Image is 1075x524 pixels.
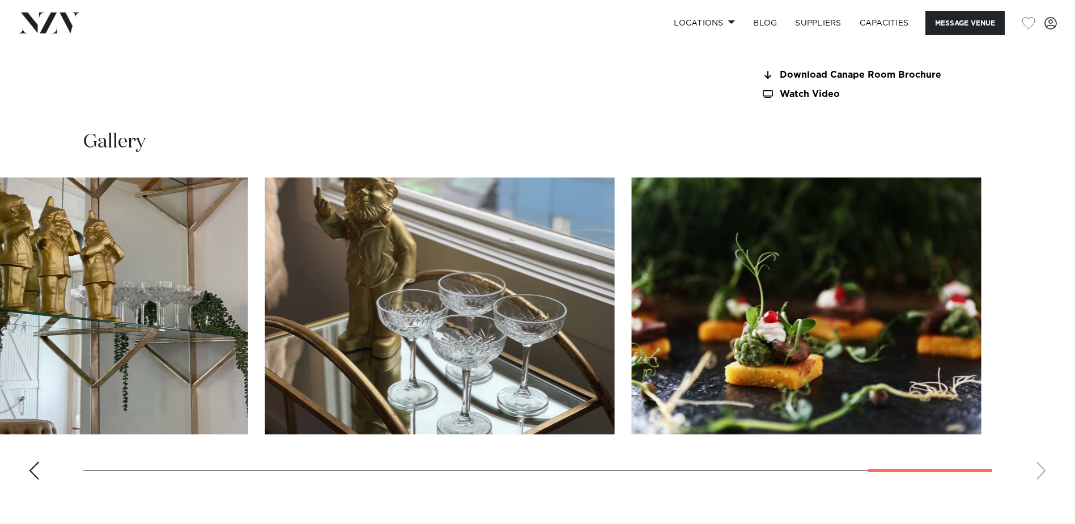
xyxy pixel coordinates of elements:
[761,90,946,99] a: Watch Video
[265,178,615,434] swiper-slide: 17 / 18
[925,11,1005,35] button: Message Venue
[761,70,946,81] a: Download Canape Room Brochure
[18,12,80,33] img: nzv-logo.png
[744,11,786,35] a: BLOG
[632,178,981,434] swiper-slide: 18 / 18
[851,11,918,35] a: Capacities
[786,11,850,35] a: SUPPLIERS
[665,11,744,35] a: Locations
[83,129,146,155] h2: Gallery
